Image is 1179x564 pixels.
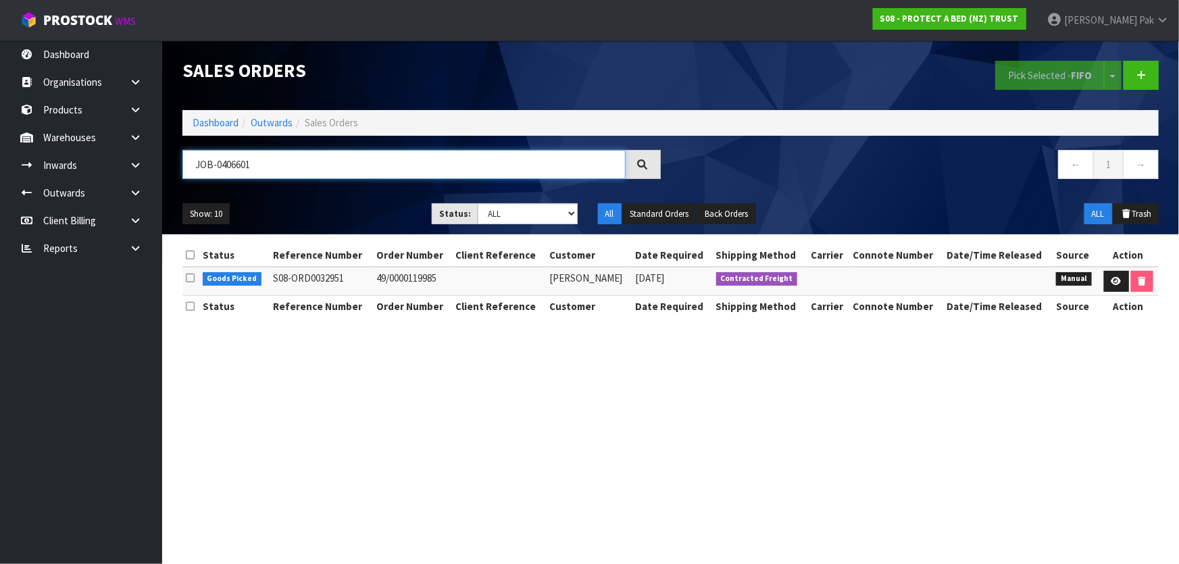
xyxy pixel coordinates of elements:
span: Pak [1139,14,1154,26]
th: Action [1099,296,1159,317]
a: Outwards [251,116,293,129]
strong: S08 - PROTECT A BED (NZ) TRUST [880,13,1019,24]
button: ALL [1084,203,1112,225]
button: Pick Selected -FIFO [995,61,1105,90]
nav: Page navigation [681,150,1159,183]
input: Search sales orders [182,150,626,179]
button: All [598,203,622,225]
th: Client Reference [453,296,547,317]
img: cube-alt.png [20,11,37,28]
button: Standard Orders [623,203,697,225]
th: Reference Number [270,245,374,266]
th: Action [1099,245,1159,266]
button: Trash [1113,203,1159,225]
a: Dashboard [193,116,239,129]
th: Connote Number [849,245,943,266]
th: Shipping Method [713,296,807,317]
th: Carrier [807,245,849,266]
th: Date Required [632,296,712,317]
th: Date/Time Released [943,296,1053,317]
a: → [1123,150,1159,179]
span: Manual [1056,272,1092,286]
span: Sales Orders [305,116,358,129]
span: Goods Picked [203,272,262,286]
td: S08-ORD0032951 [270,267,374,296]
h1: Sales Orders [182,61,661,81]
small: WMS [115,15,136,28]
th: Order Number [373,296,452,317]
th: Source [1053,296,1098,317]
th: Shipping Method [713,245,807,266]
th: Date/Time Released [943,245,1053,266]
th: Customer [546,296,632,317]
a: 1 [1093,150,1124,179]
a: ← [1058,150,1094,179]
button: Back Orders [698,203,756,225]
th: Client Reference [453,245,547,266]
th: Reference Number [270,296,374,317]
a: S08 - PROTECT A BED (NZ) TRUST [873,8,1026,30]
span: [PERSON_NAME] [1064,14,1137,26]
th: Status [199,245,270,266]
th: Order Number [373,245,452,266]
th: Carrier [807,296,849,317]
th: Status [199,296,270,317]
th: Connote Number [849,296,943,317]
button: Show: 10 [182,203,230,225]
span: ProStock [43,11,112,29]
strong: FIFO [1071,69,1092,82]
th: Customer [546,245,632,266]
strong: Status: [439,208,471,220]
th: Date Required [632,245,712,266]
td: 49/0000119985 [373,267,452,296]
td: [PERSON_NAME] [546,267,632,296]
span: Contracted Freight [716,272,798,286]
th: Source [1053,245,1098,266]
span: [DATE] [635,272,664,284]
